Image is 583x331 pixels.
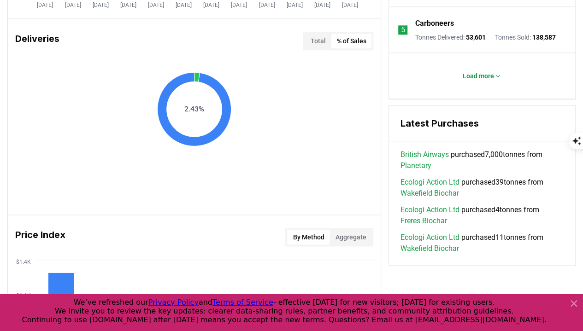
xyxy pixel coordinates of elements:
p: Tonnes Sold : [495,33,555,42]
a: Planetary [400,160,431,171]
tspan: [DATE] [176,1,192,8]
span: purchased 4 tonnes from [400,204,564,226]
p: Tonnes Delivered : [415,33,485,42]
span: 138,587 [532,34,555,41]
tspan: [DATE] [287,1,303,8]
text: 2.43% [184,104,204,113]
a: Freres Biochar [400,215,447,226]
tspan: [DATE] [93,1,109,8]
a: Ecologi Action Ltd [400,232,459,243]
span: purchased 11 tonnes from [400,232,564,254]
tspan: $1.4K [16,258,31,265]
span: purchased 39 tonnes from [400,177,564,199]
a: Ecologi Action Ltd [400,177,459,188]
h3: Price Index [15,228,65,246]
h3: Deliveries [15,32,59,50]
a: Wakefield Biochar [400,188,459,199]
a: British Airways [400,149,448,160]
a: Wakefield Biochar [400,243,459,254]
a: Ecologi Action Ltd [400,204,459,215]
button: Load more [455,67,509,85]
p: 5 [401,24,405,35]
tspan: [DATE] [342,1,358,8]
a: Carboneers [415,18,453,29]
tspan: [DATE] [120,1,136,8]
h3: Latest Purchases [400,116,564,130]
tspan: [DATE] [37,1,53,8]
button: Aggregate [330,230,371,244]
button: By Method [287,230,330,244]
p: Load more [463,71,494,81]
button: % of Sales [331,34,371,48]
span: purchased 7,000 tonnes from [400,149,564,171]
tspan: [DATE] [65,1,81,8]
tspan: [DATE] [314,1,330,8]
tspan: [DATE] [148,1,164,8]
tspan: [DATE] [203,1,219,8]
button: Total [305,34,331,48]
tspan: [DATE] [231,1,247,8]
tspan: $1.1K [16,292,31,299]
tspan: [DATE] [259,1,275,8]
span: 53,601 [465,34,485,41]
